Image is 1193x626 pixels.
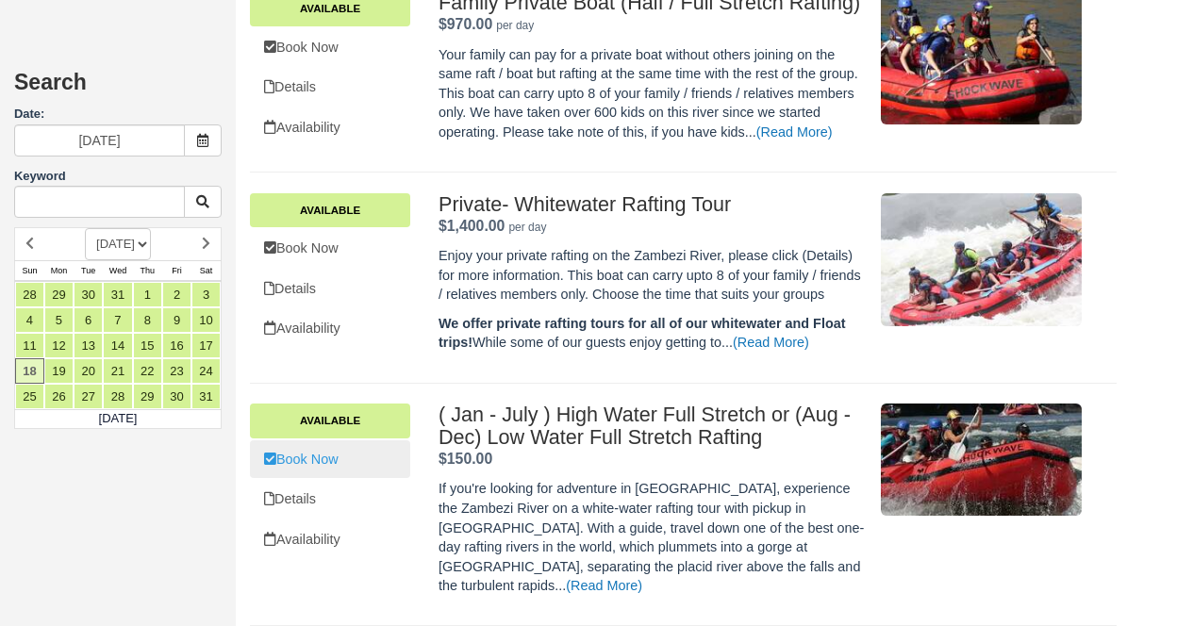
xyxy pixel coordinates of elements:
a: 25 [15,384,44,409]
p: If you're looking for adventure in [GEOGRAPHIC_DATA], experience the Zambezi River on a white-wat... [439,479,867,595]
h2: Search [14,71,222,106]
a: 6 [74,307,103,333]
a: 7 [103,307,132,333]
a: 29 [44,282,74,307]
th: Sun [15,260,44,281]
th: Mon [44,260,74,281]
img: M104-3 [881,404,1081,516]
th: Wed [103,260,132,281]
th: Sat [191,260,221,281]
a: 24 [191,358,221,384]
a: 20 [74,358,103,384]
label: Keyword [14,169,66,183]
a: (Read More) [756,124,833,140]
a: 22 [133,358,162,384]
a: 19 [44,358,74,384]
a: Availability [250,309,410,348]
a: 29 [133,384,162,409]
a: 31 [191,384,221,409]
a: (Read More) [733,335,809,350]
a: 30 [162,384,191,409]
p: Your family can pay for a private boat without others joining on the same raft / boat but rafting... [439,45,867,142]
a: 10 [191,307,221,333]
a: Availability [250,108,410,147]
em: per day [508,221,546,234]
strong: We offer private rafting tours for all of our whitewater and Float trips! [439,316,846,351]
a: 3 [191,282,221,307]
a: Details [250,480,410,519]
span: $1,400.00 [439,218,505,234]
a: Available [250,193,410,227]
a: 21 [103,358,132,384]
a: 2 [162,282,191,307]
th: Thu [133,260,162,281]
th: Tue [74,260,103,281]
a: 1 [133,282,162,307]
strong: Price: $150 [439,451,492,467]
strong: Price: $970 [439,16,492,32]
label: Date: [14,106,222,124]
a: 28 [15,282,44,307]
button: Keyword Search [184,186,222,218]
span: $970.00 [439,16,492,32]
a: 14 [103,333,132,358]
a: 17 [191,333,221,358]
a: Available [250,404,410,437]
a: Details [250,68,410,107]
a: 16 [162,333,191,358]
a: 18 [15,358,44,384]
a: 11 [15,333,44,358]
p: Enjoy your private rafting on the Zambezi River, please click (Details) for more information. Thi... [439,246,867,305]
a: 13 [74,333,103,358]
a: 27 [74,384,103,409]
a: 5 [44,307,74,333]
p: While some of our guests enjoy getting to... [439,314,867,353]
a: 23 [162,358,191,384]
h2: Private- Whitewater Rafting Tour [439,193,867,216]
a: 4 [15,307,44,333]
a: Book Now [250,229,410,268]
a: Availability [250,520,410,559]
a: 26 [44,384,74,409]
a: 9 [162,307,191,333]
em: per day [496,19,534,32]
a: 30 [74,282,103,307]
a: 15 [133,333,162,358]
a: 28 [103,384,132,409]
td: [DATE] [15,409,222,428]
a: Details [250,270,410,308]
a: Book Now [250,440,410,479]
a: 12 [44,333,74,358]
strong: Price: $1,400 [439,218,505,234]
a: Book Now [250,28,410,67]
img: M164-1 [881,193,1081,326]
a: (Read More) [566,578,642,593]
span: $150.00 [439,451,492,467]
th: Fri [162,260,191,281]
h2: ( Jan - July ) High Water Full Stretch or (Aug - Dec) Low Water Full Stretch Rafting [439,404,867,449]
a: 8 [133,307,162,333]
a: 31 [103,282,132,307]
